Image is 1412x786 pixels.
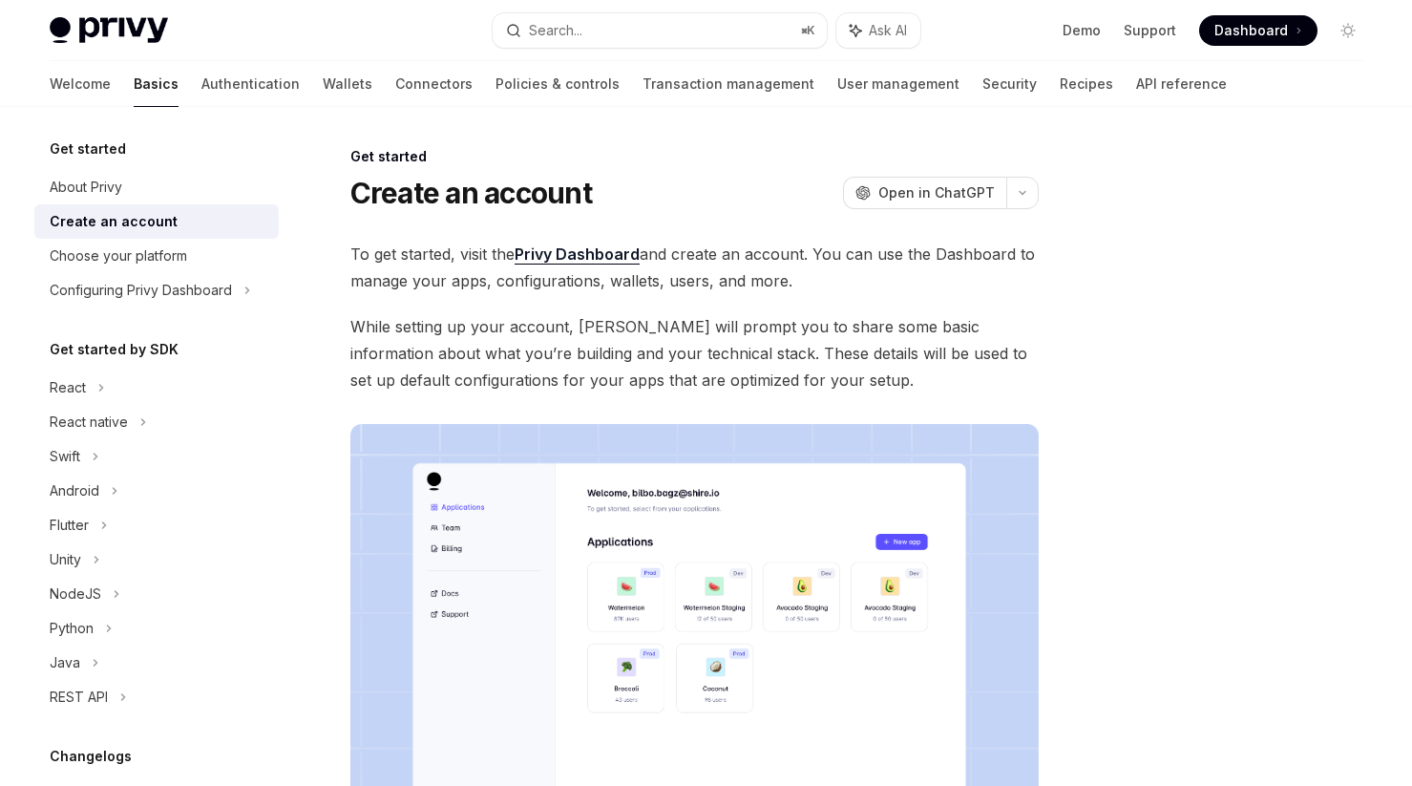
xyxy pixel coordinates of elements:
[529,19,582,42] div: Search...
[350,176,592,210] h1: Create an account
[34,170,279,204] a: About Privy
[50,548,81,571] div: Unity
[50,61,111,107] a: Welcome
[50,376,86,399] div: React
[1136,61,1227,107] a: API reference
[50,279,232,302] div: Configuring Privy Dashboard
[50,479,99,502] div: Android
[878,183,995,202] span: Open in ChatGPT
[50,210,178,233] div: Create an account
[50,17,168,44] img: light logo
[843,177,1006,209] button: Open in ChatGPT
[50,138,126,160] h5: Get started
[50,686,108,709] div: REST API
[982,61,1037,107] a: Security
[350,241,1039,294] span: To get started, visit the and create an account. You can use the Dashboard to manage your apps, c...
[34,204,279,239] a: Create an account
[1063,21,1101,40] a: Demo
[50,617,94,640] div: Python
[1214,21,1288,40] span: Dashboard
[350,313,1039,393] span: While setting up your account, [PERSON_NAME] will prompt you to share some basic information abou...
[515,244,640,265] a: Privy Dashboard
[837,61,959,107] a: User management
[323,61,372,107] a: Wallets
[50,411,128,434] div: React native
[1199,15,1317,46] a: Dashboard
[201,61,300,107] a: Authentication
[50,514,89,537] div: Flutter
[869,21,907,40] span: Ask AI
[50,176,122,199] div: About Privy
[1333,15,1363,46] button: Toggle dark mode
[1124,21,1176,40] a: Support
[836,13,920,48] button: Ask AI
[50,583,101,605] div: NodeJS
[50,244,187,267] div: Choose your platform
[1060,61,1113,107] a: Recipes
[50,651,80,674] div: Java
[50,338,179,361] h5: Get started by SDK
[50,445,80,468] div: Swift
[34,239,279,273] a: Choose your platform
[493,13,827,48] button: Search...⌘K
[395,61,473,107] a: Connectors
[350,147,1039,166] div: Get started
[495,61,620,107] a: Policies & controls
[134,61,179,107] a: Basics
[50,745,132,768] h5: Changelogs
[643,61,814,107] a: Transaction management
[801,23,815,38] span: ⌘ K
